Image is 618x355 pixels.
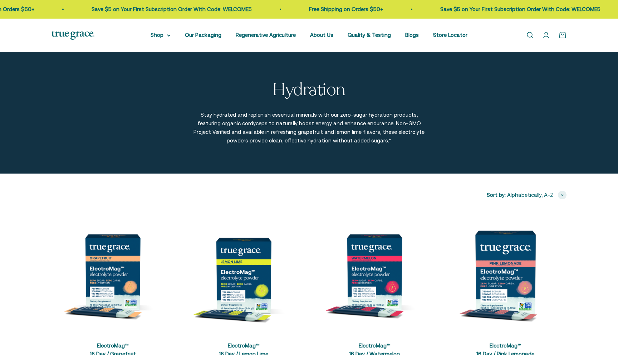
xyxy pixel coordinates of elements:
[310,32,333,38] a: About Us
[273,81,345,99] p: Hydration
[405,32,419,38] a: Blogs
[236,32,296,38] a: Regenerative Agriculture
[151,31,171,39] summary: Shop
[185,32,221,38] a: Our Packaging
[487,191,506,199] span: Sort by:
[51,211,174,333] img: ElectroMag™
[507,191,554,199] span: Alphabetically, A-Z
[348,32,391,38] a: Quality & Testing
[439,5,599,14] p: Save $5 on Your First Subscription Order With Code: WELCOME5
[182,211,305,333] img: ElectroMag™
[313,211,436,333] img: ElectroMag™
[90,5,251,14] p: Save $5 on Your First Subscription Order With Code: WELCOME5
[507,191,566,199] button: Alphabetically, A-Z
[433,32,467,38] a: Store Locator
[444,211,566,333] img: ElectroMag™
[193,111,425,145] p: Stay hydrated and replenish essential minerals with our zero-sugar hydration products, featuring ...
[308,6,382,12] a: Free Shipping on Orders $50+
